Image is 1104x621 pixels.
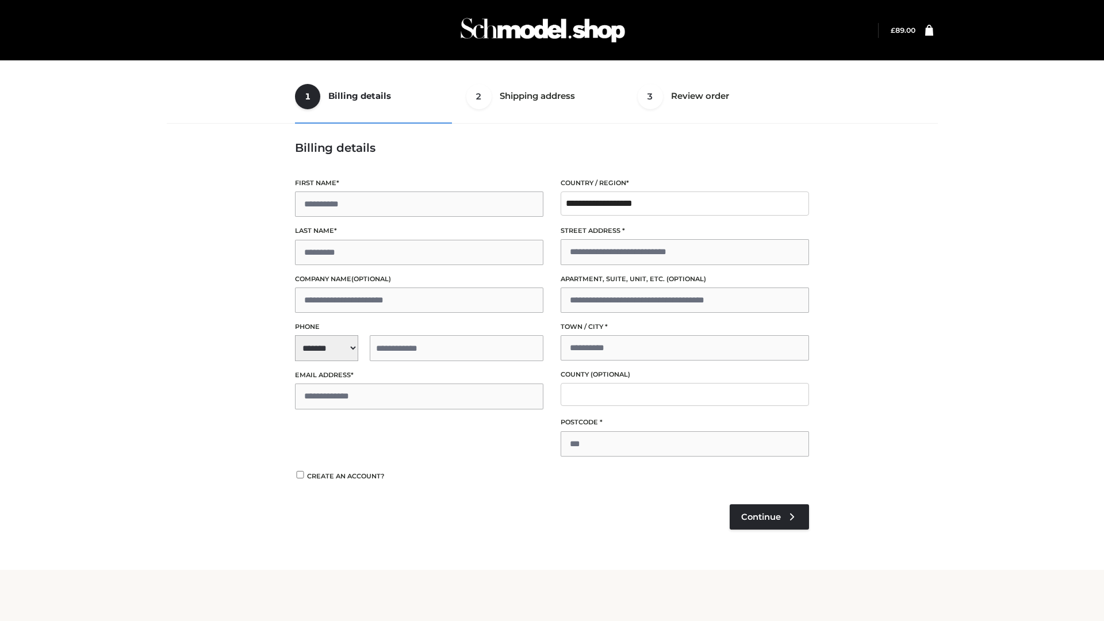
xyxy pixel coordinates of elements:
[561,225,809,236] label: Street address
[295,141,809,155] h3: Billing details
[891,26,895,34] span: £
[591,370,630,378] span: (optional)
[295,370,543,381] label: Email address
[741,512,781,522] span: Continue
[307,472,385,480] span: Create an account?
[730,504,809,530] a: Continue
[351,275,391,283] span: (optional)
[561,417,809,428] label: Postcode
[891,26,915,34] bdi: 89.00
[295,321,543,332] label: Phone
[561,321,809,332] label: Town / City
[295,274,543,285] label: Company name
[457,7,629,53] img: Schmodel Admin 964
[891,26,915,34] a: £89.00
[295,225,543,236] label: Last name
[666,275,706,283] span: (optional)
[561,369,809,380] label: County
[295,178,543,189] label: First name
[561,178,809,189] label: Country / Region
[561,274,809,285] label: Apartment, suite, unit, etc.
[295,471,305,478] input: Create an account?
